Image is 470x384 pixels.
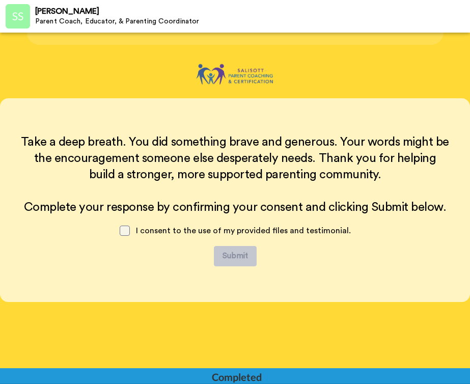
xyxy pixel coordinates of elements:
[35,17,469,26] div: Parent Coach, Educator, & Parenting Coordinator
[212,370,261,384] div: Completed
[35,7,469,16] div: [PERSON_NAME]
[136,227,351,235] span: I consent to the use of my provided files and testimonial.
[6,4,30,29] img: Profile Image
[214,246,257,266] button: Submit
[21,136,452,181] span: Take a deep breath. You did something brave and generous. Your words might be the encouragement s...
[24,201,447,213] span: Complete your response by confirming your consent and clicking Submit below.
